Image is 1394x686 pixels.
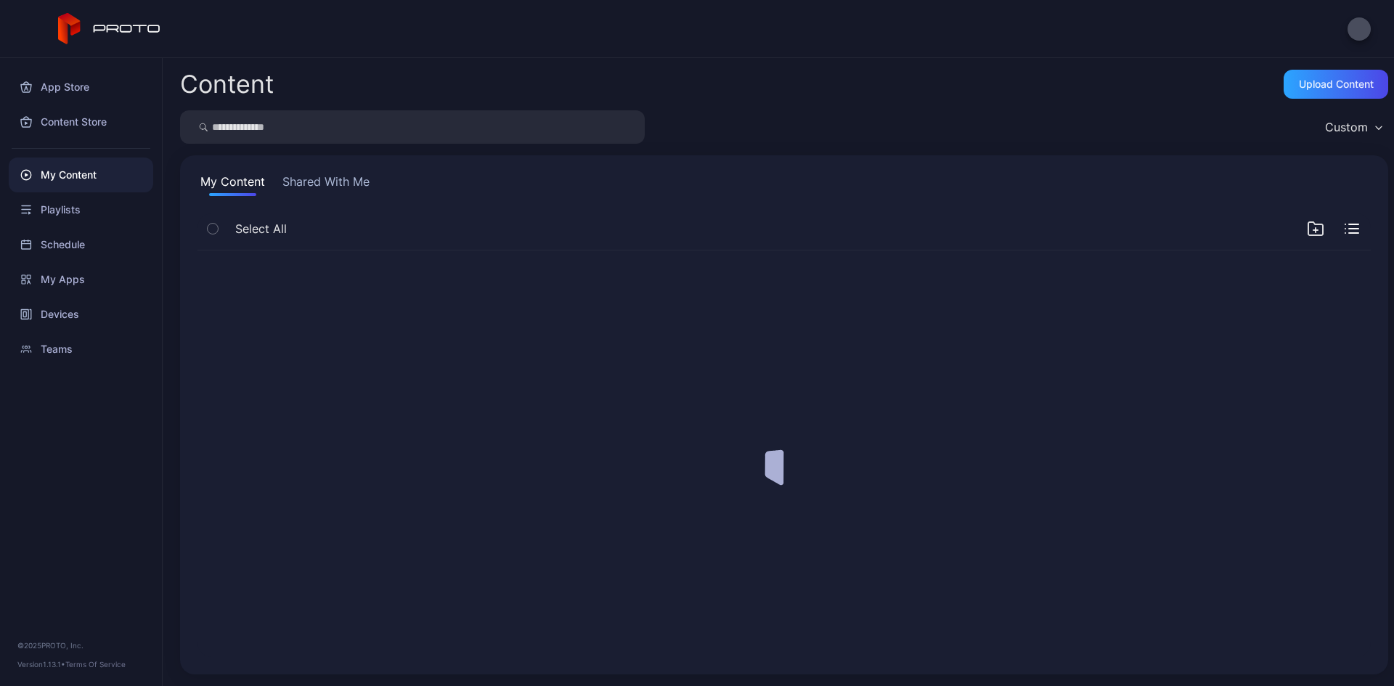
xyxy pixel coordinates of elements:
div: Custom [1325,120,1368,134]
span: Version 1.13.1 • [17,660,65,669]
a: My Apps [9,262,153,297]
a: App Store [9,70,153,105]
div: Upload Content [1299,78,1374,90]
button: My Content [197,173,268,196]
button: Custom [1318,110,1388,144]
a: Teams [9,332,153,367]
a: My Content [9,158,153,192]
button: Upload Content [1284,70,1388,99]
span: Select All [235,220,287,237]
div: Content [180,72,274,97]
a: Playlists [9,192,153,227]
a: Content Store [9,105,153,139]
div: © 2025 PROTO, Inc. [17,640,144,651]
a: Schedule [9,227,153,262]
a: Terms Of Service [65,660,126,669]
a: Devices [9,297,153,332]
button: Shared With Me [280,173,372,196]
